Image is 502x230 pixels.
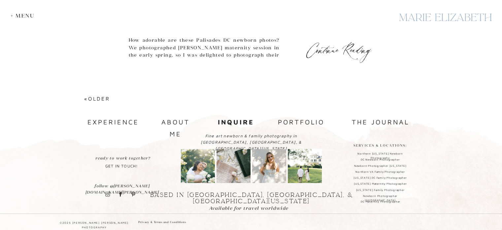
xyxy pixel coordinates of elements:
[350,158,411,162] a: DC Newborn Photographer
[350,170,411,175] a: Northern VA Family Photographer
[288,149,322,183] img: Your session isn’t just about photos. It’s about the experience - from our very first chat to pro...
[304,43,373,52] a: Continue Reading
[128,36,279,88] p: How adorable are these Palisades DC newborn photos? We photographed [PERSON_NAME] maternity sessi...
[350,176,411,181] a: [US_STATE] DC Family Photographer
[138,220,193,226] a: Privacy & Terms and Conditions
[252,149,286,183] img: Are Friday introductions a thing anymore? I guess I’m dating myself, but here’s a quick intro for...
[181,149,215,183] img: Too many favorites from this sun-soaked maternity session at the rose garden. I loved playing wit...
[216,116,257,127] a: inquire
[353,143,408,149] h2: Services & locations:
[350,182,411,187] a: [US_STATE] Maternity Photographer
[87,116,137,128] a: experience
[51,220,138,226] p: ©2025 [PERSON_NAME] [PERSON_NAME] Photography
[350,188,411,193] a: [US_STATE] Family Photographer
[217,149,251,183] img: This is a question I ask myself constantly - how will my children inherit their family photos 20,...
[154,116,197,127] a: about me
[11,13,38,19] div: + Menu
[218,118,254,126] b: inquire
[84,96,110,102] a: «Older
[209,205,294,211] p: Available for travel worldwide
[201,133,302,151] i: Fine art newborn & family photography in [GEOGRAPHIC_DATA], [GEOGRAPHIC_DATA], & [GEOGRAPHIC_DATA...
[350,194,411,199] a: Newborn Photographer [GEOGRAPHIC_DATA]
[277,116,326,129] a: portfolio
[350,200,412,205] a: DC Maternity Photographer
[138,192,365,201] p: Based in [GEOGRAPHIC_DATA], [GEOGRAPHIC_DATA], & [GEOGRAPHIC_DATA][US_STATE]
[350,164,411,169] a: Newborn Photographer [US_STATE]
[86,155,160,162] a: ready to work together?
[350,152,411,157] a: Northern [US_STATE] Newborn Photography
[346,116,415,127] a: the journal
[102,155,141,171] a: get in touch!
[85,183,159,190] p: follow @[PERSON_NAME][DOMAIN_NAME][PERSON_NAME]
